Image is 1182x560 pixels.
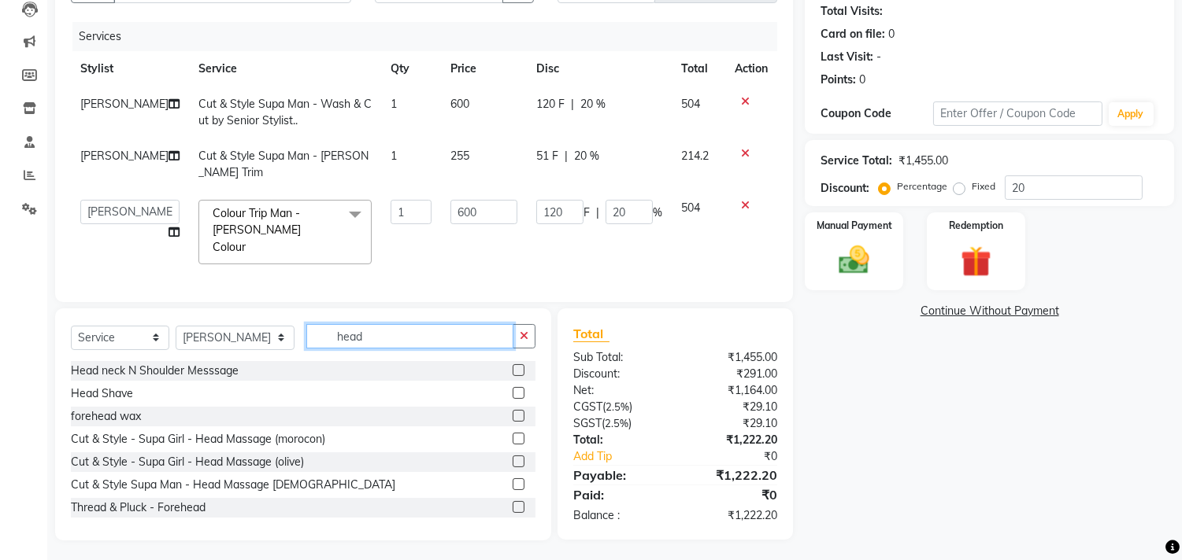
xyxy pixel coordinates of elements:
span: Cut & Style Supa Man - [PERSON_NAME] Trim [198,149,369,179]
div: ₹1,164.00 [676,382,790,399]
button: Apply [1109,102,1154,126]
div: ₹291.00 [676,366,790,382]
label: Redemption [949,219,1003,233]
th: Qty [381,51,441,87]
span: Colour Trip Man - [PERSON_NAME] Colour [213,206,301,254]
div: Cut & Style - Supa Girl - Head Massage (olive) [71,454,304,470]
th: Price [441,51,527,87]
th: Action [725,51,777,87]
div: Coupon Code [821,105,933,122]
span: 600 [450,97,469,111]
div: ₹1,222.20 [676,432,790,448]
a: Continue Without Payment [808,303,1171,319]
span: 504 [681,201,700,215]
span: 214.2 [681,149,709,163]
span: Total [573,326,610,342]
span: | [571,96,574,112]
span: 20 % [580,96,606,112]
div: Discount: [561,366,676,382]
span: [PERSON_NAME] [80,97,169,111]
div: Cut & Style Supa Man - Head Massage [DEMOGRAPHIC_DATA] [71,477,395,493]
th: Stylist [71,51,189,87]
span: 1 [391,149,397,163]
div: Head neck N Shoulder Messsage [71,363,239,379]
div: - [876,49,881,65]
div: Paid: [561,485,676,504]
div: Net: [561,382,676,399]
div: forehead wax [71,408,141,425]
div: ₹0 [676,485,790,504]
input: Search or Scan [306,324,513,348]
a: x [246,240,253,254]
div: ( ) [561,415,676,432]
div: Sub Total: [561,349,676,366]
div: 0 [859,72,865,88]
span: F [584,204,590,221]
div: ₹1,222.20 [676,466,790,484]
div: 0 [888,26,895,42]
span: | [596,204,599,221]
div: Balance : [561,507,676,524]
span: 504 [681,97,700,111]
th: Total [672,51,725,87]
span: % [653,204,662,221]
div: ₹29.10 [676,415,790,432]
div: Services [72,22,789,51]
label: Percentage [897,179,947,193]
div: Discount: [821,180,869,197]
div: ₹1,455.00 [899,153,948,169]
div: Total Visits: [821,3,883,20]
div: ( ) [561,399,676,415]
img: _gift.svg [951,242,1001,281]
span: 120 F [536,96,565,112]
img: _cash.svg [829,242,879,278]
span: [PERSON_NAME] [80,149,169,163]
div: Cut & Style - Supa Girl - Head Massage (morocon) [71,431,325,448]
div: Head Shave [71,385,133,402]
span: 20 % [574,148,599,164]
label: Fixed [972,179,995,193]
input: Enter Offer / Coupon Code [933,101,1102,126]
span: 51 F [536,148,558,164]
div: ₹1,455.00 [676,349,790,366]
a: Add Tip [561,448,695,465]
label: Manual Payment [817,219,892,233]
span: SGST [573,416,602,430]
div: Thread & Pluck - Forehead [71,499,206,516]
div: Payable: [561,466,676,484]
div: Last Visit: [821,49,873,65]
div: Total: [561,432,676,448]
div: ₹1,222.20 [676,507,790,524]
th: Disc [527,51,672,87]
div: ₹0 [695,448,790,465]
div: Service Total: [821,153,892,169]
span: CGST [573,400,602,414]
div: ₹29.10 [676,399,790,415]
span: 2.5% [605,417,628,429]
span: | [565,148,568,164]
span: 255 [450,149,469,163]
span: Cut & Style Supa Man - Wash & Cut by Senior Stylist.. [198,97,372,127]
span: 1 [391,97,397,111]
div: Card on file: [821,26,885,42]
div: Points: [821,72,856,88]
th: Service [189,51,381,87]
span: 2.5% [606,400,629,413]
